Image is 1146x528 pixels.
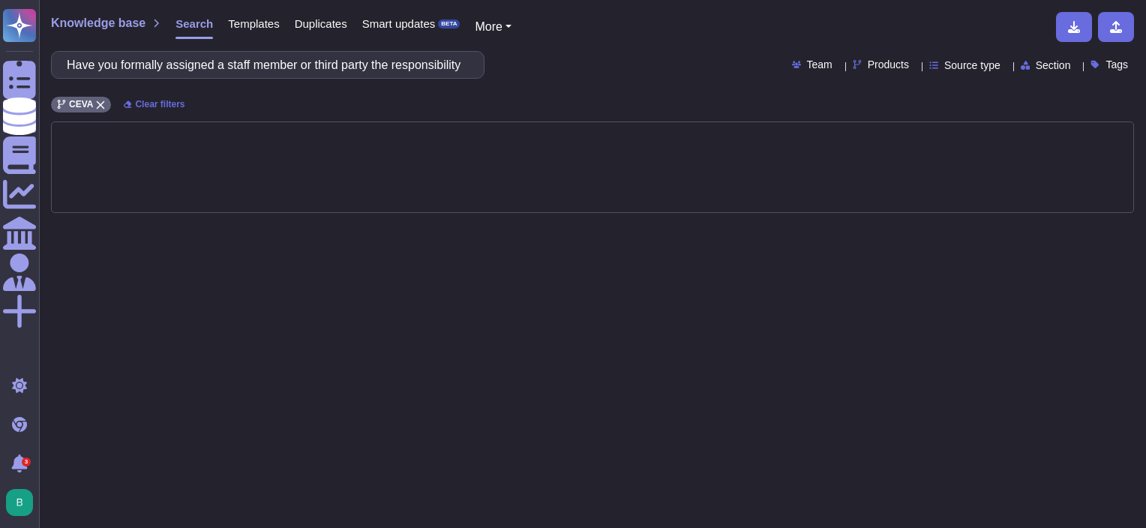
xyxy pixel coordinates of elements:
span: CEVA [69,100,93,109]
span: Clear filters [135,100,184,109]
button: More [475,18,511,36]
span: More [475,20,502,33]
button: user [3,486,43,519]
span: Smart updates [362,18,436,29]
span: Knowledge base [51,17,145,29]
span: Products [868,59,909,70]
div: 3 [22,457,31,466]
span: Duplicates [295,18,347,29]
input: Search a question or template... [59,52,469,78]
span: Search [175,18,213,29]
img: user [6,489,33,516]
span: Source type [944,60,1000,70]
div: BETA [438,19,460,28]
span: Section [1036,60,1071,70]
span: Team [807,59,832,70]
span: Templates [228,18,279,29]
span: Tags [1105,59,1128,70]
